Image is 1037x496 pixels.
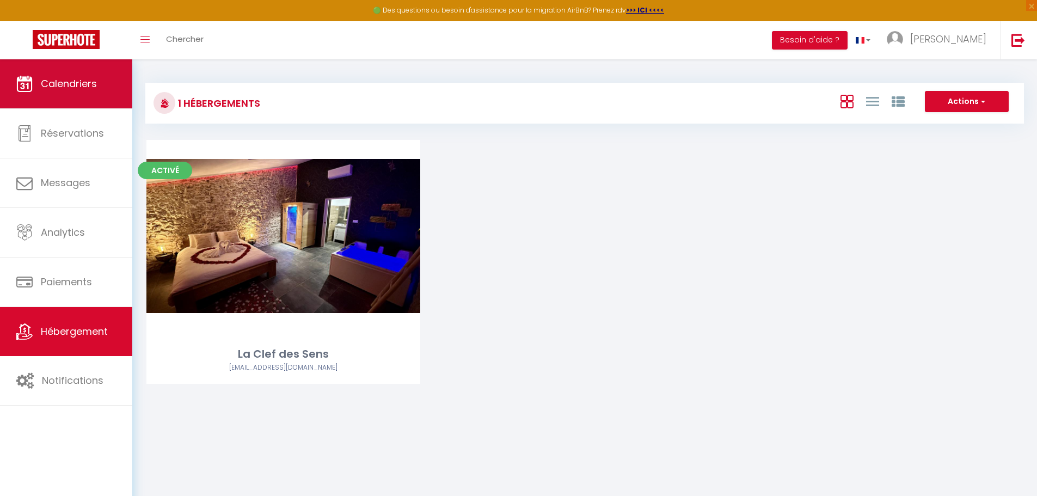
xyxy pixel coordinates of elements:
[879,21,1000,59] a: ... [PERSON_NAME]
[158,21,212,59] a: Chercher
[41,324,108,338] span: Hébergement
[910,32,986,46] span: [PERSON_NAME]
[33,30,100,49] img: Super Booking
[41,77,97,90] span: Calendriers
[146,346,420,363] div: La Clef des Sens
[1011,33,1025,47] img: logout
[41,275,92,289] span: Paiements
[166,33,204,45] span: Chercher
[626,5,664,15] a: >>> ICI <<<<
[892,92,905,110] a: Vue par Groupe
[42,373,103,387] span: Notifications
[146,363,420,373] div: Airbnb
[41,126,104,140] span: Réservations
[41,225,85,239] span: Analytics
[41,176,90,189] span: Messages
[840,92,854,110] a: Vue en Box
[138,162,192,179] span: Activé
[772,31,848,50] button: Besoin d'aide ?
[925,91,1009,113] button: Actions
[866,92,879,110] a: Vue en Liste
[887,31,903,47] img: ...
[175,91,260,115] h3: 1 Hébergements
